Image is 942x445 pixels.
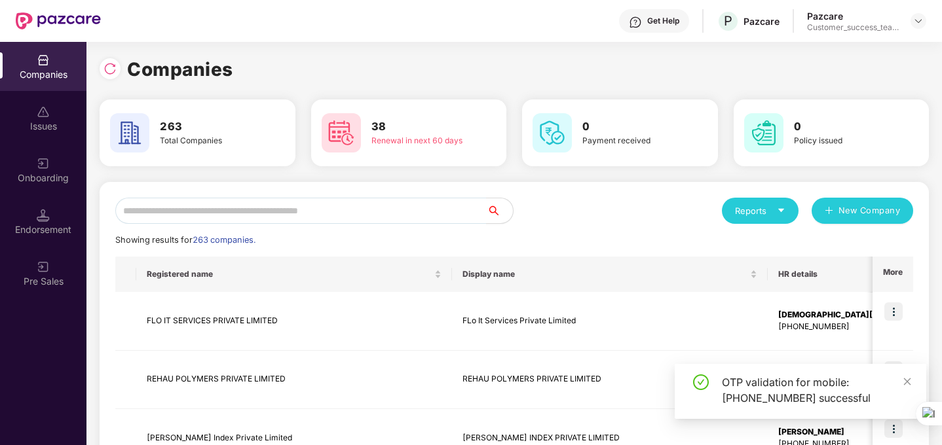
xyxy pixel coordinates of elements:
img: svg+xml;base64,PHN2ZyB4bWxucz0iaHR0cDovL3d3dy53My5vcmcvMjAwMC9zdmciIHdpZHRoPSI2MCIgaGVpZ2h0PSI2MC... [110,113,149,152]
button: plusNew Company [812,198,913,224]
div: [DEMOGRAPHIC_DATA][PERSON_NAME] [778,309,939,321]
img: svg+xml;base64,PHN2ZyB3aWR0aD0iMjAiIGhlaWdodD0iMjAiIHZpZXdCb3g9IjAgMCAyMCAyMCIgZmlsbD0ibm9uZSIgeG... [37,157,50,170]
h1: Companies [127,55,233,84]
div: Get Help [647,16,679,26]
div: [PHONE_NUMBER] [778,321,939,333]
img: svg+xml;base64,PHN2ZyB3aWR0aD0iMTQuNSIgaGVpZ2h0PSIxNC41IiB2aWV3Qm94PSIwIDAgMTYgMTYiIGZpbGw9Im5vbm... [37,209,50,222]
td: REHAU POLYMERS PRIVATE LIMITED [452,351,768,410]
span: Display name [462,269,747,279]
img: svg+xml;base64,PHN2ZyBpZD0iQ29tcGFuaWVzIiB4bWxucz0iaHR0cDovL3d3dy53My5vcmcvMjAwMC9zdmciIHdpZHRoPS... [37,54,50,67]
img: icon [884,361,903,380]
span: 263 companies. [193,235,255,245]
img: svg+xml;base64,PHN2ZyB4bWxucz0iaHR0cDovL3d3dy53My5vcmcvMjAwMC9zdmciIHdpZHRoPSI2MCIgaGVpZ2h0PSI2MC... [533,113,572,152]
div: [PERSON_NAME] [778,426,939,438]
span: caret-down [777,206,785,215]
span: Registered name [147,269,432,279]
h3: 38 [371,118,469,135]
div: Renewal in next 60 days [371,135,469,147]
th: Registered name [136,257,452,292]
img: icon [884,302,903,321]
img: svg+xml;base64,PHN2ZyB3aWR0aD0iMjAiIGhlaWdodD0iMjAiIHZpZXdCb3g9IjAgMCAyMCAyMCIgZmlsbD0ibm9uZSIgeG... [37,260,50,274]
td: FLO IT SERVICES PRIVATE LIMITED [136,292,452,351]
div: Policy issued [794,135,892,147]
div: Payment received [582,135,680,147]
h3: 0 [794,118,892,135]
button: search [486,198,514,224]
th: Display name [452,257,768,292]
img: svg+xml;base64,PHN2ZyBpZD0iUmVsb2FkLTMyeDMyIiB4bWxucz0iaHR0cDovL3d3dy53My5vcmcvMjAwMC9zdmciIHdpZH... [104,62,117,75]
div: Customer_success_team_lead [807,22,899,33]
img: svg+xml;base64,PHN2ZyB4bWxucz0iaHR0cDovL3d3dy53My5vcmcvMjAwMC9zdmciIHdpZHRoPSI2MCIgaGVpZ2h0PSI2MC... [322,113,361,152]
div: Reports [735,204,785,217]
div: OTP validation for mobile: [PHONE_NUMBER] successful [722,374,911,406]
th: More [873,257,913,292]
img: svg+xml;base64,PHN2ZyBpZD0iSGVscC0zMngzMiIgeG1sbnM9Imh0dHA6Ly93d3cudzMub3JnLzIwMDAvc3ZnIiB3aWR0aD... [629,16,642,29]
span: Showing results for [115,235,255,245]
div: Total Companies [160,135,257,147]
td: FLo It Services Private Limited [452,292,768,351]
img: svg+xml;base64,PHN2ZyB4bWxucz0iaHR0cDovL3d3dy53My5vcmcvMjAwMC9zdmciIHdpZHRoPSI2MCIgaGVpZ2h0PSI2MC... [744,113,783,152]
span: check-circle [693,374,709,390]
span: New Company [838,204,901,217]
img: New Pazcare Logo [16,12,101,29]
h3: 0 [582,118,680,135]
span: plus [825,206,833,217]
td: REHAU POLYMERS PRIVATE LIMITED [136,351,452,410]
span: P [724,13,732,29]
span: search [486,205,513,216]
h3: 263 [160,118,257,135]
div: Pazcare [744,15,780,27]
span: close [903,377,912,386]
div: Pazcare [807,10,899,22]
img: svg+xml;base64,PHN2ZyBpZD0iSXNzdWVzX2Rpc2FibGVkIiB4bWxucz0iaHR0cDovL3d3dy53My5vcmcvMjAwMC9zdmciIH... [37,105,50,118]
img: svg+xml;base64,PHN2ZyBpZD0iRHJvcGRvd24tMzJ4MzIiIHhtbG5zPSJodHRwOi8vd3d3LnczLm9yZy8yMDAwL3N2ZyIgd2... [913,16,924,26]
